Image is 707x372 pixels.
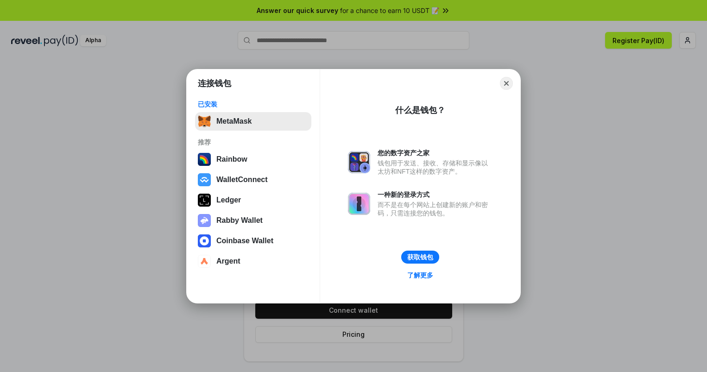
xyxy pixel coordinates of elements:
div: Rainbow [216,155,247,164]
img: svg+xml,%3Csvg%20fill%3D%22none%22%20height%3D%2233%22%20viewBox%3D%220%200%2035%2033%22%20width%... [198,115,211,128]
button: 获取钱包 [401,251,439,264]
img: svg+xml,%3Csvg%20width%3D%22120%22%20height%3D%22120%22%20viewBox%3D%220%200%20120%20120%22%20fil... [198,153,211,166]
button: Close [500,77,513,90]
div: 获取钱包 [407,253,433,261]
div: 推荐 [198,138,309,146]
div: 而不是在每个网站上创建新的账户和密码，只需连接您的钱包。 [378,201,492,217]
button: MetaMask [195,112,311,131]
div: MetaMask [216,117,252,126]
div: Rabby Wallet [216,216,263,225]
button: Rainbow [195,150,311,169]
img: svg+xml,%3Csvg%20width%3D%2228%22%20height%3D%2228%22%20viewBox%3D%220%200%2028%2028%22%20fill%3D... [198,173,211,186]
a: 了解更多 [402,269,439,281]
div: 了解更多 [407,271,433,279]
button: Coinbase Wallet [195,232,311,250]
img: svg+xml,%3Csvg%20width%3D%2228%22%20height%3D%2228%22%20viewBox%3D%220%200%2028%2028%22%20fill%3D... [198,255,211,268]
button: Ledger [195,191,311,209]
img: svg+xml,%3Csvg%20xmlns%3D%22http%3A%2F%2Fwww.w3.org%2F2000%2Fsvg%22%20width%3D%2228%22%20height%3... [198,194,211,207]
div: Ledger [216,196,241,204]
div: WalletConnect [216,176,268,184]
img: svg+xml,%3Csvg%20xmlns%3D%22http%3A%2F%2Fwww.w3.org%2F2000%2Fsvg%22%20fill%3D%22none%22%20viewBox... [198,214,211,227]
div: 一种新的登录方式 [378,190,492,199]
img: svg+xml,%3Csvg%20xmlns%3D%22http%3A%2F%2Fwww.w3.org%2F2000%2Fsvg%22%20fill%3D%22none%22%20viewBox... [348,193,370,215]
button: WalletConnect [195,170,311,189]
button: Rabby Wallet [195,211,311,230]
div: 您的数字资产之家 [378,149,492,157]
div: 什么是钱包？ [395,105,445,116]
div: 已安装 [198,100,309,108]
img: svg+xml,%3Csvg%20xmlns%3D%22http%3A%2F%2Fwww.w3.org%2F2000%2Fsvg%22%20fill%3D%22none%22%20viewBox... [348,151,370,173]
div: 钱包用于发送、接收、存储和显示像以太坊和NFT这样的数字资产。 [378,159,492,176]
h1: 连接钱包 [198,78,231,89]
button: Argent [195,252,311,271]
div: Argent [216,257,240,265]
img: svg+xml,%3Csvg%20width%3D%2228%22%20height%3D%2228%22%20viewBox%3D%220%200%2028%2028%22%20fill%3D... [198,234,211,247]
div: Coinbase Wallet [216,237,273,245]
